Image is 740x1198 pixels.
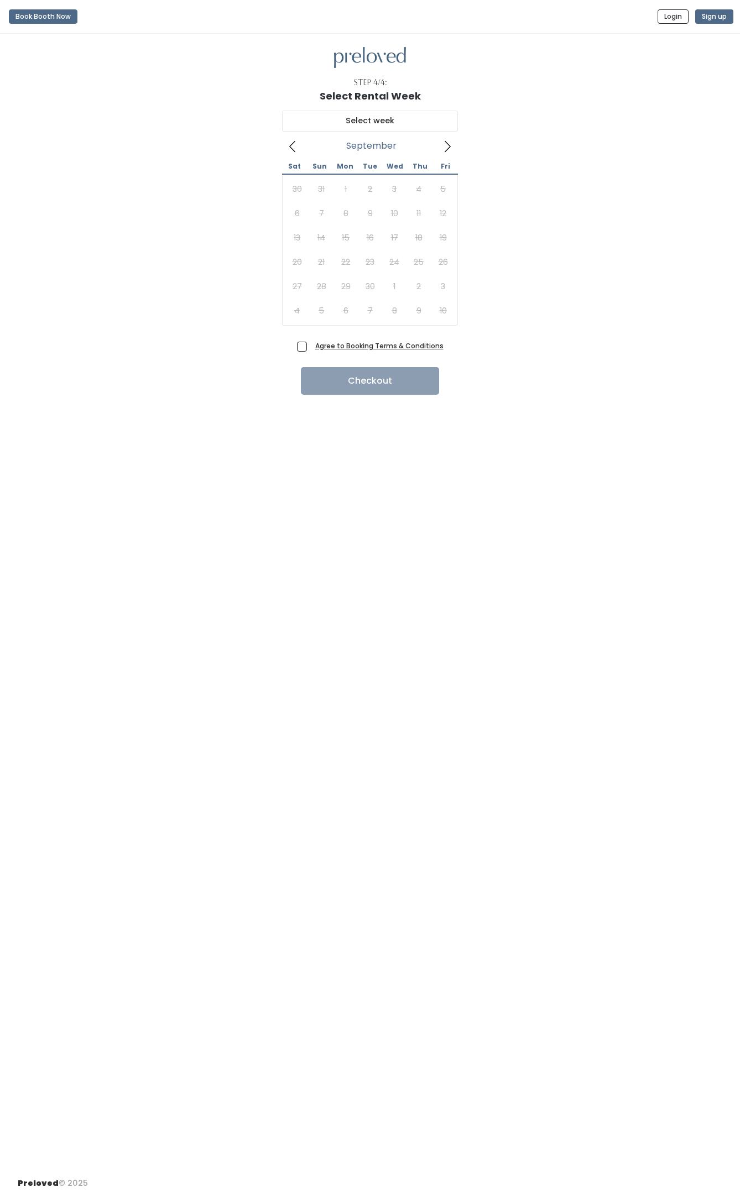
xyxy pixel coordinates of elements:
span: Preloved [18,1178,59,1189]
div: Step 4/4: [353,77,387,88]
button: Book Booth Now [9,9,77,24]
span: Sun [307,163,332,170]
input: Select week [282,111,458,132]
img: preloved logo [334,47,406,69]
h1: Select Rental Week [320,91,421,102]
div: © 2025 [18,1169,88,1189]
span: Mon [332,163,357,170]
span: Sat [282,163,307,170]
span: Tue [357,163,382,170]
span: Fri [433,163,458,170]
span: Wed [383,163,408,170]
button: Login [658,9,689,24]
a: Agree to Booking Terms & Conditions [315,341,444,350]
a: Book Booth Now [9,4,77,29]
span: September [346,144,397,148]
span: Thu [408,163,432,170]
button: Checkout [301,367,439,395]
button: Sign up [695,9,733,24]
